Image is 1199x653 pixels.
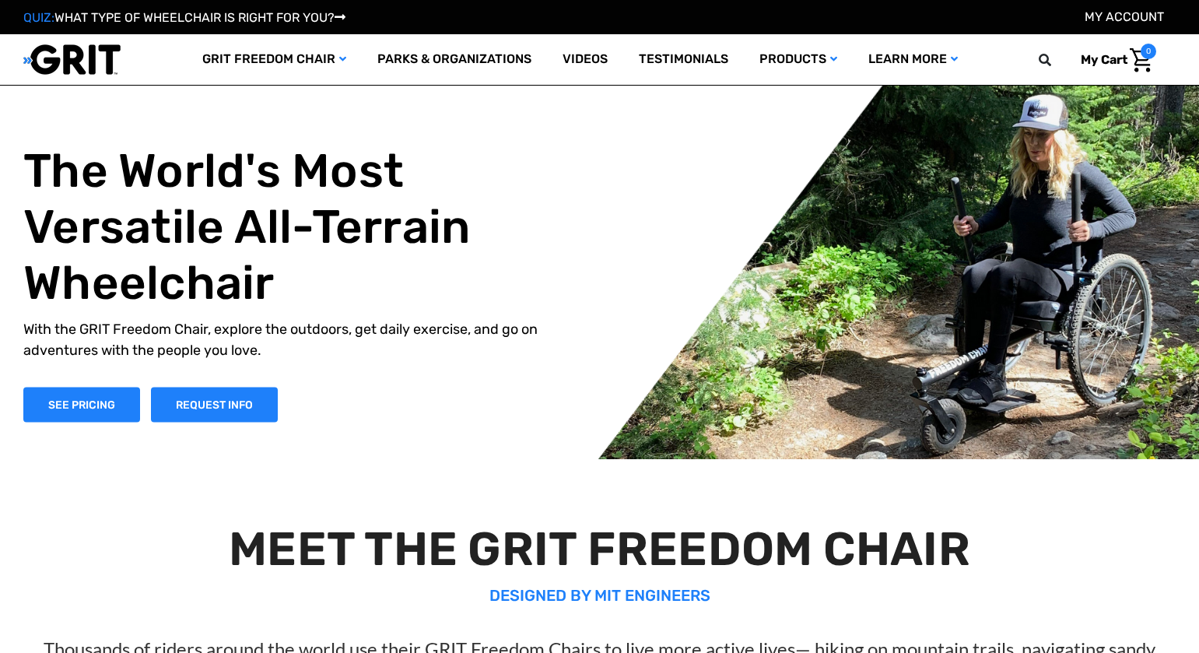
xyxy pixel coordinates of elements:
h2: MEET THE GRIT FREEDOM CHAIR [30,521,1169,578]
p: DESIGNED BY MIT ENGINEERS [30,584,1169,607]
a: GRIT Freedom Chair [187,34,362,85]
input: Search [1046,44,1069,76]
h1: The World's Most Versatile All-Terrain Wheelchair [23,142,573,311]
span: My Cart [1081,52,1127,67]
span: 0 [1141,44,1156,59]
a: Products [744,34,853,85]
a: Videos [547,34,623,85]
p: With the GRIT Freedom Chair, explore the outdoors, get daily exercise, and go on adventures with ... [23,318,573,360]
span: QUIZ: [23,10,54,25]
img: GRIT All-Terrain Wheelchair and Mobility Equipment [23,44,121,75]
a: QUIZ:WHAT TYPE OF WHEELCHAIR IS RIGHT FOR YOU? [23,10,345,25]
a: Parks & Organizations [362,34,547,85]
a: Cart with 0 items [1069,44,1156,76]
img: Cart [1130,48,1152,72]
a: Learn More [853,34,973,85]
a: Shop Now [23,387,140,422]
a: Account [1085,9,1164,24]
a: Slide number 1, Request Information [151,387,278,422]
a: Testimonials [623,34,744,85]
